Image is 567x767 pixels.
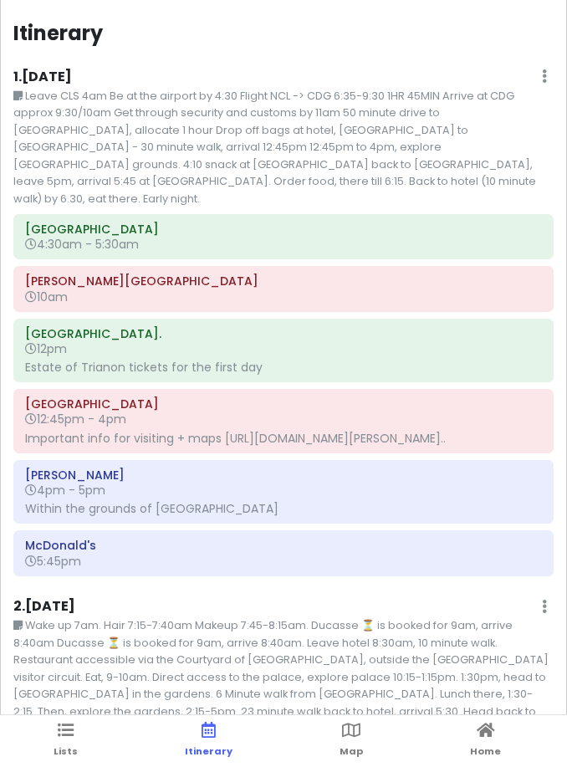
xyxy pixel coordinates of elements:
[470,715,501,767] a: Home
[25,236,139,253] span: 4:30am - 5:30am
[25,431,542,446] div: Important info for visiting + maps [URL][DOMAIN_NAME][PERSON_NAME]..
[25,501,542,516] div: Within the grounds of [GEOGRAPHIC_DATA]
[25,340,67,357] span: 12pm
[25,274,542,289] h6: Paris Charles de Gaulle Airport
[25,360,542,375] div: Estate of Trianon tickets for the first day
[25,396,542,412] h6: Versailles
[25,482,105,499] span: 4pm - 5pm
[185,715,232,767] a: Itinerary
[340,744,363,758] span: Map
[25,553,81,570] span: 5:45pm
[54,744,78,758] span: Lists
[185,744,232,758] span: Itinerary
[340,715,363,767] a: Map
[13,69,72,86] h6: 1 . [DATE]
[25,411,126,427] span: 12:45pm - 4pm
[25,222,542,237] h6: Newcastle International Airport
[13,88,554,207] small: Leave CLS 4am Be at the airport by 4:30 Flight NCL -> CDG 6:35-9:30 1HR 45MIN Arrive at CDG appro...
[25,289,68,305] span: 10am
[25,538,542,553] h6: McDonald's
[13,598,75,616] h6: 2 . [DATE]
[54,715,78,767] a: Lists
[25,326,542,341] h6: Hôtel le Versailles.
[25,468,542,483] h6: Angelina Paris
[13,20,103,46] h4: Itinerary
[470,744,501,758] span: Home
